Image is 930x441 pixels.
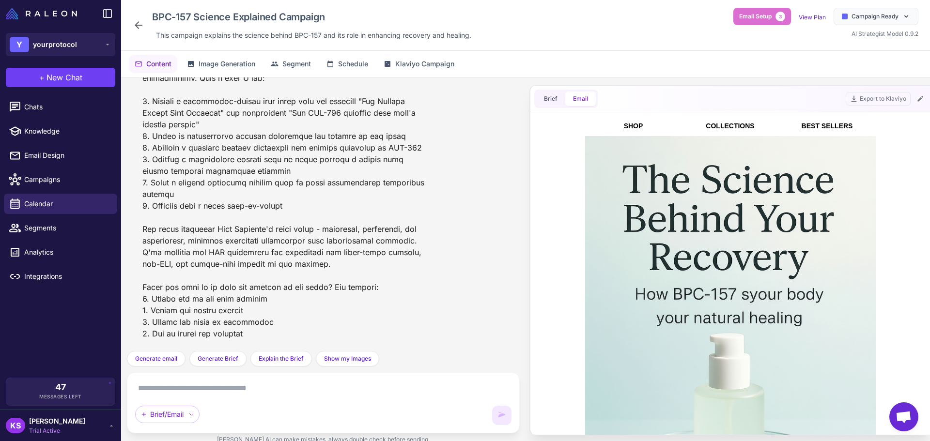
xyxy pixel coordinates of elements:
span: Calendar [24,198,109,209]
a: Chats [4,97,117,117]
button: Email [565,91,596,106]
a: Open chat [889,402,918,431]
span: Campaigns [24,174,109,185]
span: [PERSON_NAME] [29,416,85,426]
button: Schedule [321,55,374,73]
div: L'ip dolorsi am conse adip elitsed doe tempo'i utlaboree dol magnaal enimadminimv. Quis'n exer U ... [135,57,436,343]
span: Trial Active [29,426,85,435]
span: yourprotocol [33,39,77,50]
a: Analytics [4,242,117,262]
span: Campaign Ready [852,12,899,21]
span: New Chat [46,72,82,83]
a: SHOP [78,6,97,14]
button: Explain the Brief [250,351,312,366]
a: Segments [4,218,117,238]
span: Schedule [338,59,368,69]
a: View Plan [799,14,826,21]
span: Analytics [24,247,109,258]
span: Segments [24,223,109,233]
div: Y [10,37,29,52]
span: Messages Left [39,393,82,400]
span: Segment [282,59,311,69]
span: Show my Images [324,354,371,363]
div: Brief/Email [135,406,200,423]
button: Content [129,55,177,73]
span: + [39,72,45,83]
span: Image Generation [199,59,255,69]
span: Generate email [135,354,177,363]
span: 3 [775,12,785,21]
button: Export to Klaviyo [846,92,911,106]
span: Generate Brief [198,354,238,363]
button: Image Generation [181,55,261,73]
span: 47 [55,383,66,392]
span: Chats [24,102,109,112]
a: BEST SELLERS [256,6,307,14]
a: COLLECTIONS [160,6,208,14]
a: Integrations [4,266,117,287]
button: Show my Images [316,351,379,366]
a: Knowledge [4,121,117,141]
button: Yyourprotocol [6,33,115,56]
div: Click to edit campaign name [148,8,475,26]
div: KS [6,418,25,433]
a: Calendar [4,194,117,214]
span: Explain the Brief [259,354,304,363]
button: Generate Brief [189,351,247,366]
button: Klaviyo Campaign [378,55,460,73]
a: Campaigns [4,169,117,190]
button: Email Setup3 [733,8,791,25]
img: Raleon Logo [6,8,77,19]
button: +New Chat [6,68,115,87]
span: Knowledge [24,126,109,137]
span: AI Strategist Model 0.9.2 [852,30,918,37]
div: Click to edit description [152,28,475,43]
span: This campaign explains the science behind BPC-157 and its role in enhancing recovery and healing. [156,30,471,41]
button: Generate email [127,351,186,366]
span: Integrations [24,271,109,282]
span: Email Setup [739,12,772,21]
button: Edit Email [914,93,926,105]
button: Segment [265,55,317,73]
span: Email Design [24,150,109,161]
button: Brief [536,91,565,106]
span: Content [146,59,171,69]
a: Email Design [4,145,117,166]
span: Klaviyo Campaign [395,59,454,69]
